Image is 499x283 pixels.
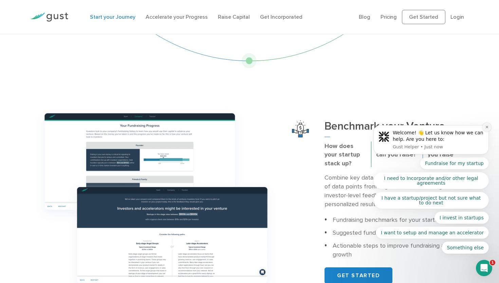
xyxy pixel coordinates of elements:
img: Gust Logo [30,13,68,22]
a: Get Incorporated [260,14,302,20]
a: Get Started [402,10,445,24]
iframe: Intercom live chat [476,260,492,276]
a: Accelerate your Progress [146,14,208,20]
iframe: Intercom notifications message [363,18,499,265]
p: Combine key data about your progress and hundreds of data points from angel and VC deals to get i... [325,173,469,209]
a: Raise Capital [218,14,250,20]
a: Login [450,14,464,20]
a: Start your Journey [90,14,135,20]
span: 1 [490,260,495,265]
h3: Benchmark your Venture [325,120,469,137]
li: Actionable steps to improve fundraising and growth [325,242,469,259]
li: Suggested funding sources [325,229,469,237]
li: Fundraising benchmarks for your startup [325,216,469,224]
img: Benchmark Your Venture [292,120,309,137]
p: How does your startup stack up? [325,142,366,168]
a: Pricing [381,14,397,20]
a: Blog [359,14,370,20]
